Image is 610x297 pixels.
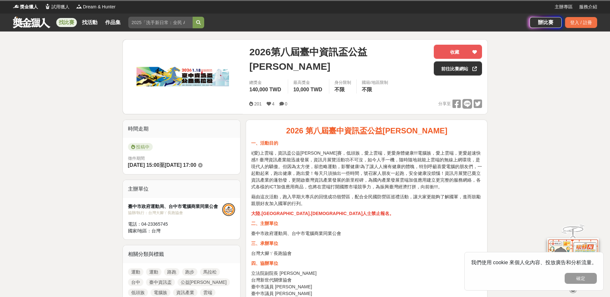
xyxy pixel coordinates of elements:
[76,3,82,10] img: Logo
[178,278,230,286] a: 公益[PERSON_NAME]
[128,228,152,233] span: 國家/地區：
[565,17,597,28] div: 登入 / 註冊
[123,40,243,114] img: Cover Image
[334,79,351,86] div: 身分限制
[165,162,196,168] span: [DATE] 17:00
[123,120,241,138] div: 時間走期
[293,87,322,92] span: 10,000 TWD
[200,289,215,296] a: 雲端
[555,4,573,10] a: 主辦專區
[251,221,278,226] strong: 二、主辦單位
[249,87,281,92] span: 140,000 TWD
[128,278,143,286] a: 台中
[285,101,287,106] span: 0
[565,273,597,284] button: 確定
[438,99,451,109] span: 分享至
[128,143,153,151] span: 投稿中
[251,211,394,216] strong: 大陸.[GEOGRAPHIC_DATA].[DEMOGRAPHIC_DATA]人士禁止報名。
[272,101,275,106] span: 4
[76,4,115,10] a: LogoDream & Hunter
[434,45,482,59] button: 收藏
[128,221,223,228] div: 電話： 04-23365745
[251,250,482,257] p: 台灣大腳ㄚ長跑協會
[530,17,562,28] a: 辦比賽
[164,268,179,276] a: 路跑
[51,4,69,10] span: 試用獵人
[251,241,278,246] strong: 三、承辦單位
[434,61,482,76] a: 前往比賽網站
[251,140,278,146] strong: 一、活動目的
[123,245,241,263] div: 相關分類與標籤
[150,289,170,296] a: 電腦族
[128,17,193,28] input: 2025「洗手新日常：全民 ALL IN」洗手歌全台徵選
[83,4,115,10] span: Dream & Hunter
[249,79,283,86] span: 總獎金
[547,234,599,277] img: d2146d9a-e6f6-4337-9592-8cefde37ba6b.png
[56,18,77,27] a: 找比賽
[249,45,429,74] span: 2026第八屆臺中資訊盃公益[PERSON_NAME]
[44,3,51,10] img: Logo
[251,261,278,266] strong: 四、協辦單位
[362,79,388,86] div: 國籍/地區限制
[128,289,148,296] a: 低頭族
[146,278,175,286] a: 臺中資訊盃
[79,18,100,27] a: 找活動
[151,228,160,233] span: 台灣
[128,203,223,210] div: 臺中市政府運動局、台中市電腦商業同業公會
[251,150,482,190] p: i(愛)上雲端，資訊盃公益[PERSON_NAME]賽，低頭族，愛上雲端，更愛身體健康!!!電腦族，愛上雲端，更愛超速快感!! 臺灣資訊產業能迅速發展，資訊月展覽活動功不可沒，如今人手一機，隨時...
[200,268,220,276] a: 馬拉松
[579,4,597,10] a: 服務介紹
[128,162,159,168] span: [DATE] 15:00
[254,101,261,106] span: 201
[123,180,241,198] div: 主辦單位
[293,79,324,86] span: 最高獎金
[13,3,19,10] img: Logo
[146,268,161,276] a: 運動
[286,126,447,135] strong: 2026 第八屆臺中資訊盃公益[PERSON_NAME]
[362,87,372,92] span: 不限
[103,18,123,27] a: 作品集
[334,87,345,92] span: 不限
[471,260,597,265] span: 我們使用 cookie 來個人化內容、投放廣告和分析流量。
[13,4,38,10] a: Logo獎金獵人
[128,156,145,161] span: 徵件期間
[159,162,165,168] span: 至
[128,210,223,216] div: 協辦/執行： 台灣大腳ㄚ長跑協會
[182,268,197,276] a: 跑步
[20,4,38,10] span: 獎金獵人
[44,4,69,10] a: Logo試用獵人
[173,289,197,296] a: 資訊產業
[251,230,482,237] p: 臺中市政府運動局、台中市電腦商業同業公會
[128,268,143,276] a: 運動
[251,194,482,207] p: 藉由這次活動，跑入早期大專兵的回憶成功嶺營區，配合全民國防營區巡禮活動，讓大家更能夠了解國軍，進而鼓勵親朋好友加入國軍的行列。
